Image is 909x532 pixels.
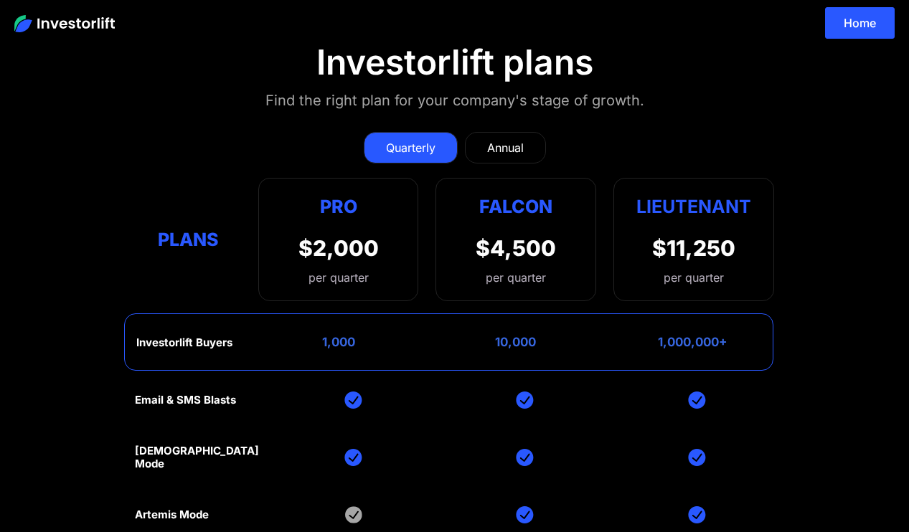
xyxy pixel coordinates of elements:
[135,225,241,253] div: Plans
[298,193,379,221] div: Pro
[652,235,735,261] div: $11,250
[265,89,644,112] div: Find the right plan for your company's stage of growth.
[658,335,727,349] div: 1,000,000+
[664,269,724,286] div: per quarter
[636,196,751,217] strong: Lieutenant
[495,335,536,349] div: 10,000
[136,336,232,349] div: Investorlift Buyers
[386,139,435,156] div: Quarterly
[825,7,895,39] a: Home
[135,445,259,470] div: [DEMOGRAPHIC_DATA] Mode
[322,335,355,349] div: 1,000
[298,235,379,261] div: $2,000
[479,193,552,221] div: Falcon
[486,269,546,286] div: per quarter
[135,508,209,521] div: Artemis Mode
[476,235,556,261] div: $4,500
[316,42,593,83] div: Investorlift plans
[298,269,379,286] div: per quarter
[135,394,236,407] div: Email & SMS Blasts
[487,139,524,156] div: Annual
